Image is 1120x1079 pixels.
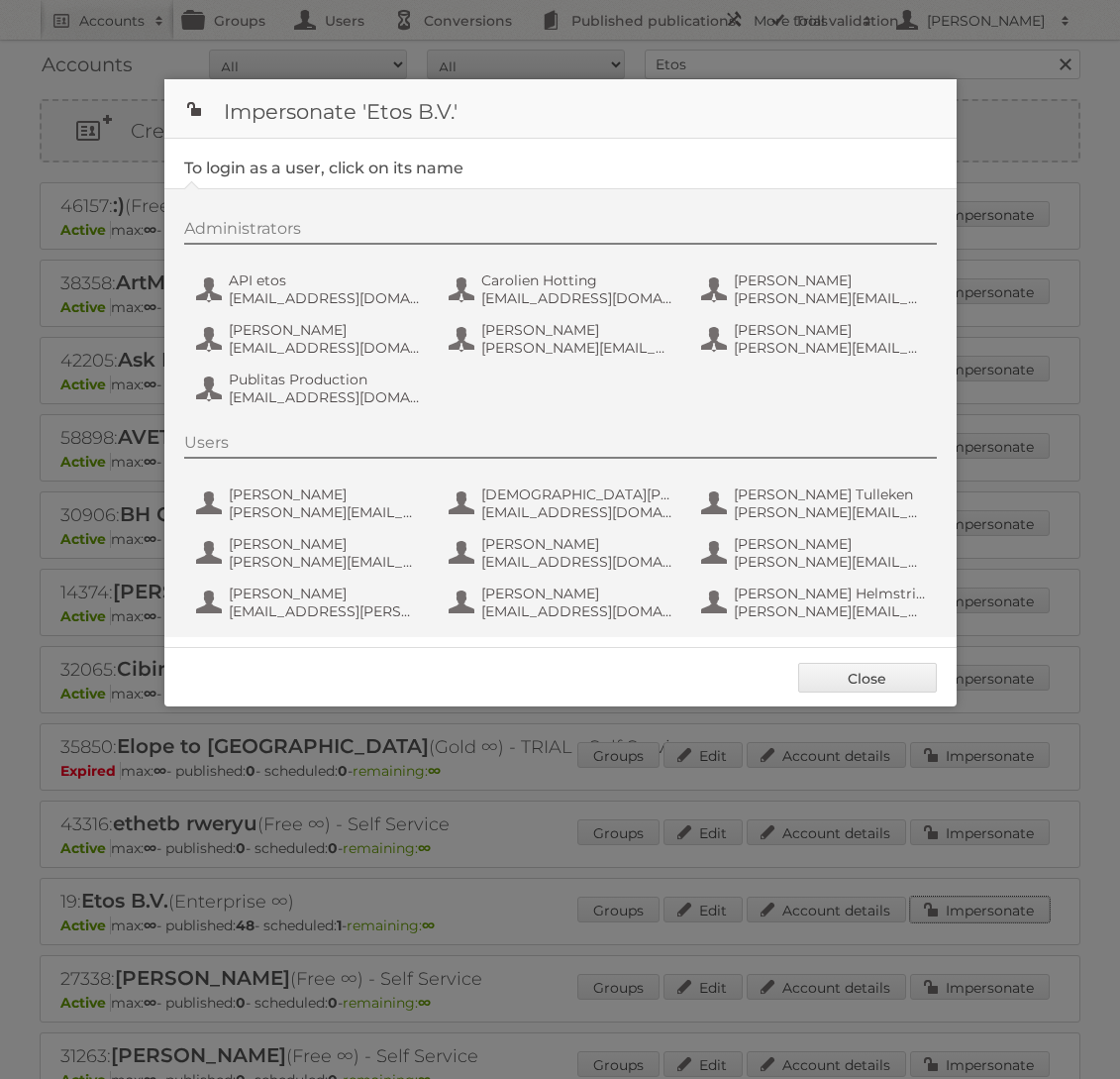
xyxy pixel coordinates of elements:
span: [PERSON_NAME] [481,535,673,553]
span: [PERSON_NAME][EMAIL_ADDRESS][DOMAIN_NAME] [734,553,926,571]
span: [PERSON_NAME] [229,585,421,602]
span: [PERSON_NAME] [229,486,421,503]
button: [DEMOGRAPHIC_DATA][PERSON_NAME] [EMAIL_ADDRESS][DOMAIN_NAME] [447,484,679,523]
button: Publitas Production [EMAIL_ADDRESS][DOMAIN_NAME] [194,369,427,408]
span: [EMAIL_ADDRESS][PERSON_NAME][DOMAIN_NAME] [229,602,421,620]
span: [EMAIL_ADDRESS][DOMAIN_NAME] [481,553,673,571]
button: [PERSON_NAME] [PERSON_NAME][EMAIL_ADDRESS][PERSON_NAME][DOMAIN_NAME] [447,319,679,359]
span: [PERSON_NAME] [734,535,926,553]
span: [PERSON_NAME] [734,271,926,289]
span: [PERSON_NAME] [229,321,421,339]
button: [PERSON_NAME] [PERSON_NAME][EMAIL_ADDRESS][PERSON_NAME][DOMAIN_NAME] [194,484,427,523]
span: [EMAIL_ADDRESS][DOMAIN_NAME] [229,339,421,357]
span: [PERSON_NAME] Helmstrijd [734,585,926,602]
button: [PERSON_NAME] [EMAIL_ADDRESS][PERSON_NAME][DOMAIN_NAME] [194,583,427,622]
span: [EMAIL_ADDRESS][DOMAIN_NAME] [481,503,673,521]
h1: Impersonate 'Etos B.V.' [164,79,957,139]
div: Users [184,433,937,459]
div: Administrators [184,219,937,245]
span: Publitas Production [229,371,421,388]
span: [EMAIL_ADDRESS][DOMAIN_NAME] [481,289,673,307]
span: [DEMOGRAPHIC_DATA][PERSON_NAME] [481,486,673,503]
button: API etos [EMAIL_ADDRESS][DOMAIN_NAME] [194,270,427,309]
span: [PERSON_NAME] [734,321,926,339]
span: [EMAIL_ADDRESS][DOMAIN_NAME] [481,602,673,620]
span: [PERSON_NAME][EMAIL_ADDRESS][PERSON_NAME][DOMAIN_NAME] [481,339,673,357]
span: [PERSON_NAME][EMAIL_ADDRESS][DOMAIN_NAME] [229,553,421,571]
button: [PERSON_NAME] [EMAIL_ADDRESS][DOMAIN_NAME] [447,583,679,622]
button: [PERSON_NAME] Tulleken [PERSON_NAME][EMAIL_ADDRESS][PERSON_NAME][DOMAIN_NAME] [699,484,932,523]
button: [PERSON_NAME] [PERSON_NAME][EMAIL_ADDRESS][PERSON_NAME][PERSON_NAME][DOMAIN_NAME] [699,270,932,309]
button: [PERSON_NAME] Helmstrijd [PERSON_NAME][EMAIL_ADDRESS][DOMAIN_NAME] [699,583,932,622]
legend: To login as a user, click on its name [184,159,463,177]
button: Carolien Hotting [EMAIL_ADDRESS][DOMAIN_NAME] [447,270,679,309]
span: [PERSON_NAME][EMAIL_ADDRESS][PERSON_NAME][DOMAIN_NAME] [734,339,926,357]
button: [PERSON_NAME] [EMAIL_ADDRESS][DOMAIN_NAME] [447,533,679,573]
span: [EMAIL_ADDRESS][DOMAIN_NAME] [229,388,421,406]
span: [PERSON_NAME][EMAIL_ADDRESS][PERSON_NAME][DOMAIN_NAME] [734,503,926,521]
span: [PERSON_NAME] [229,535,421,553]
span: Carolien Hotting [481,271,673,289]
span: [PERSON_NAME][EMAIL_ADDRESS][PERSON_NAME][DOMAIN_NAME] [229,503,421,521]
span: [PERSON_NAME] [481,585,673,602]
span: [PERSON_NAME] Tulleken [734,486,926,503]
span: [EMAIL_ADDRESS][DOMAIN_NAME] [229,289,421,307]
button: [PERSON_NAME] [PERSON_NAME][EMAIL_ADDRESS][PERSON_NAME][DOMAIN_NAME] [699,319,932,359]
button: [PERSON_NAME] [PERSON_NAME][EMAIL_ADDRESS][DOMAIN_NAME] [194,533,427,573]
button: [PERSON_NAME] [PERSON_NAME][EMAIL_ADDRESS][DOMAIN_NAME] [699,533,932,573]
a: Close [798,663,937,693]
span: API etos [229,271,421,289]
span: [PERSON_NAME][EMAIL_ADDRESS][DOMAIN_NAME] [734,602,926,620]
span: [PERSON_NAME] [481,321,673,339]
span: [PERSON_NAME][EMAIL_ADDRESS][PERSON_NAME][PERSON_NAME][DOMAIN_NAME] [734,289,926,307]
button: [PERSON_NAME] [EMAIL_ADDRESS][DOMAIN_NAME] [194,319,427,359]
